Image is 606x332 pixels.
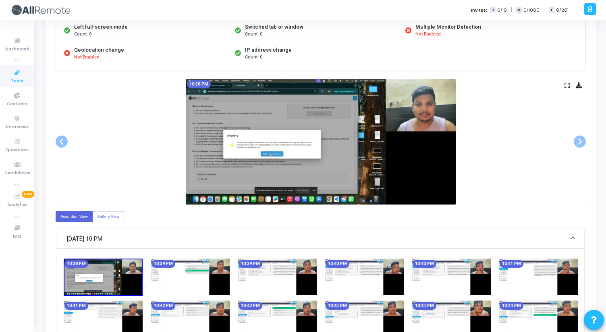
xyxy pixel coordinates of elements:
span: Dashboard [5,46,29,53]
span: | [544,6,545,14]
label: Gallery View [92,211,124,222]
span: 0/201 [556,7,569,14]
mat-chip: 10:43 PM [326,302,349,310]
img: screenshot-1754932198612.jpeg [238,259,317,295]
span: Analytics [7,202,27,209]
span: Count: 0 [245,54,262,61]
span: Tests [11,78,23,85]
span: Questions [6,147,29,154]
mat-chip: 10:40 PM [326,260,349,268]
mat-chip: 10:40 PM [413,260,436,268]
span: Count: 0 [74,31,91,38]
mat-chip: 10:41 PM [500,260,523,268]
span: C [516,7,521,13]
div: Switched tab or window [245,23,303,31]
mat-chip: 10:39 PM [239,260,262,268]
div: IP address change [245,46,292,54]
mat-chip: 10:44 PM [500,302,523,310]
span: Count: 0 [245,31,262,38]
span: Not Enabled [415,31,441,38]
img: screenshot-1754932228468.jpeg [325,259,404,295]
span: New [22,191,34,198]
mat-expansion-panel-header: [DATE] 10 PM [57,229,584,249]
span: | [511,6,512,14]
img: screenshot-1754932288604.jpeg [499,259,578,295]
div: Geolocation change [74,46,124,54]
mat-chip: 10:43 PM [413,302,436,310]
div: Left full-screen mode [74,23,128,31]
mat-panel-title: [DATE] 10 PM [67,234,565,244]
mat-chip: 10:38 PM [64,260,88,268]
img: screenshot-1754932258449.jpeg [412,259,491,295]
span: Not Enabled [74,54,100,61]
span: Candidates [4,170,30,177]
div: Multiple Monitor Detection [415,23,481,31]
mat-chip: 10:42 PM [239,302,262,310]
span: T [490,7,496,13]
img: screenshot-1754932168573.jpeg [151,259,230,295]
span: FAQ [13,234,21,240]
mat-chip: 10:41 PM [64,302,88,310]
label: Accordion View [56,211,93,222]
mat-chip: 10:42 PM [151,302,175,310]
span: I [549,7,554,13]
label: Invites: [471,7,487,14]
mat-chip: 10:38 PM [187,80,211,88]
mat-chip: 10:39 PM [151,260,175,268]
span: 0/1000 [523,7,540,14]
img: screenshot-1754932138898.jpeg [64,259,143,296]
span: Interviews [6,124,29,131]
img: logo [10,2,71,18]
span: 0/10 [497,7,507,14]
img: screenshot-1754932138898.jpeg [186,79,456,205]
span: Contests [7,101,27,108]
